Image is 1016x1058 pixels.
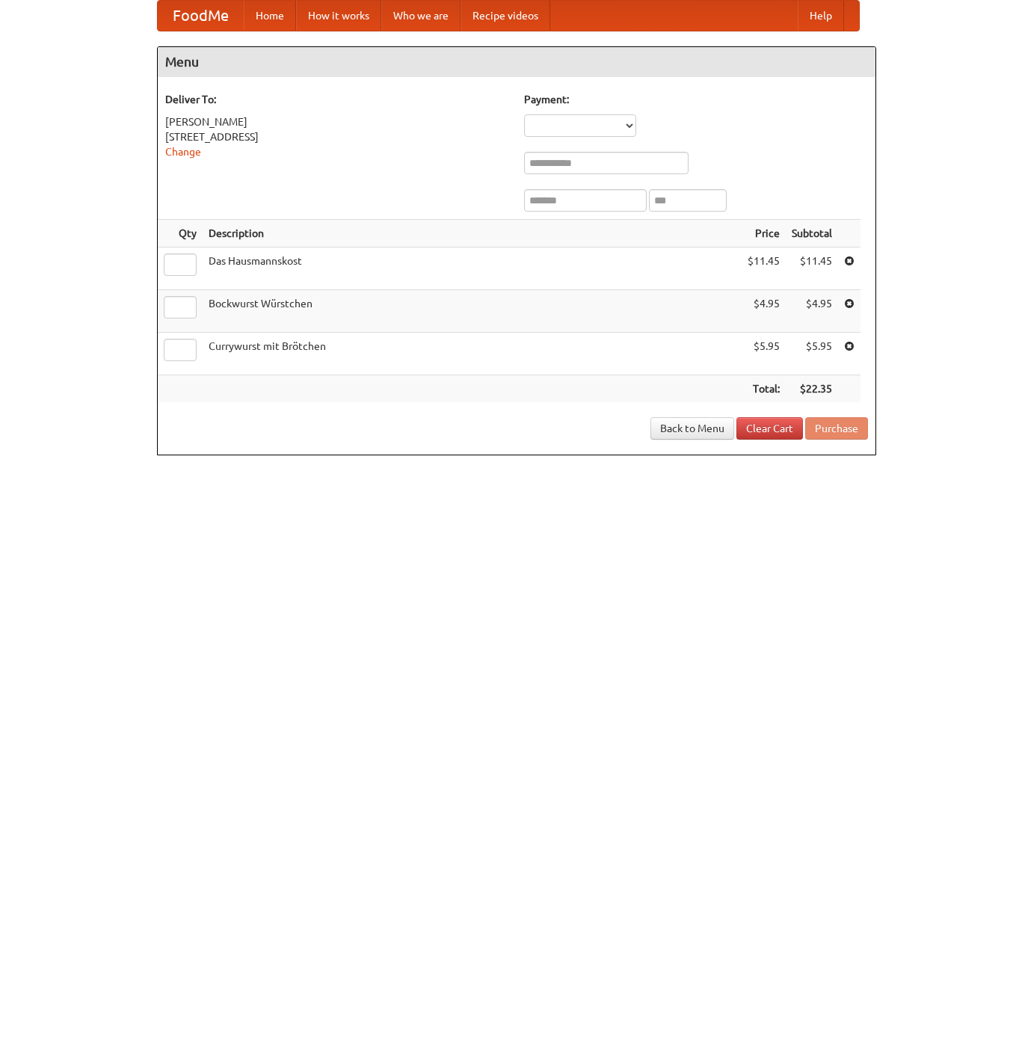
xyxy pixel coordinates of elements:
[381,1,461,31] a: Who we are
[158,1,244,31] a: FoodMe
[786,333,838,375] td: $5.95
[203,333,742,375] td: Currywurst mit Brötchen
[742,333,786,375] td: $5.95
[296,1,381,31] a: How it works
[203,247,742,290] td: Das Hausmannskost
[742,375,786,403] th: Total:
[203,290,742,333] td: Bockwurst Würstchen
[203,220,742,247] th: Description
[165,114,509,129] div: [PERSON_NAME]
[742,220,786,247] th: Price
[742,290,786,333] td: $4.95
[798,1,844,31] a: Help
[244,1,296,31] a: Home
[786,375,838,403] th: $22.35
[461,1,550,31] a: Recipe videos
[158,220,203,247] th: Qty
[158,47,875,77] h4: Menu
[786,290,838,333] td: $4.95
[786,220,838,247] th: Subtotal
[742,247,786,290] td: $11.45
[736,417,803,440] a: Clear Cart
[165,129,509,144] div: [STREET_ADDRESS]
[805,417,868,440] button: Purchase
[524,92,868,107] h5: Payment:
[650,417,734,440] a: Back to Menu
[165,146,201,158] a: Change
[786,247,838,290] td: $11.45
[165,92,509,107] h5: Deliver To:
